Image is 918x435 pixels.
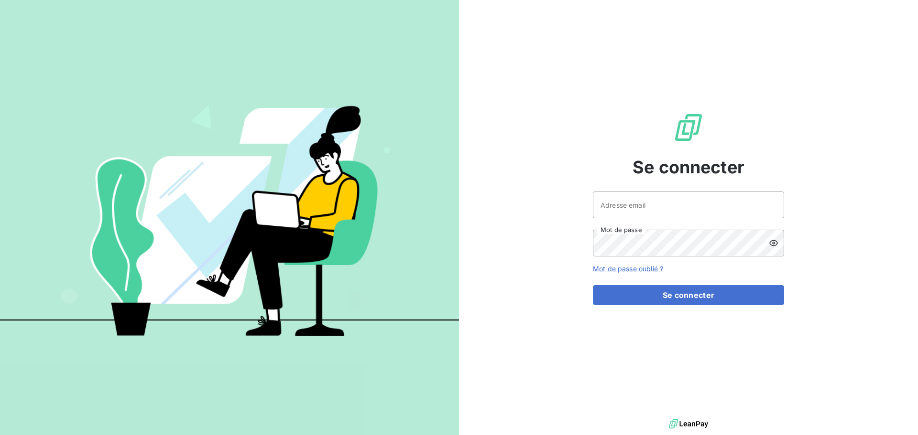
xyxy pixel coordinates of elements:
input: placeholder [593,191,784,218]
a: Mot de passe oublié ? [593,265,663,273]
img: logo [669,417,708,431]
img: Logo LeanPay [673,112,704,143]
button: Se connecter [593,285,784,305]
span: Se connecter [633,154,744,180]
